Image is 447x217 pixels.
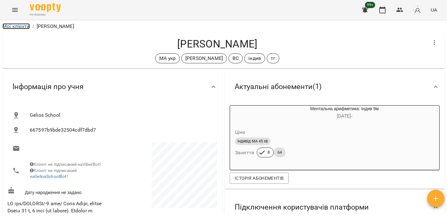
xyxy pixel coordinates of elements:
div: тг [267,53,279,63]
span: Інформація про учня [12,82,84,92]
p: ВС [233,55,239,62]
li: / [32,23,34,30]
p: [PERSON_NAME] [185,55,223,62]
div: Ментальна арифметика: Індив 9м [230,106,260,120]
div: [PERSON_NAME] [181,53,227,63]
p: індив [248,55,261,62]
div: ВС [228,53,243,63]
h6: Заняття [235,148,254,157]
span: 667597b9bde32504cdf7dbd7 [30,126,212,134]
button: Історія абонементів [230,173,289,184]
div: індив [244,53,265,63]
span: [DATE] - [337,113,352,119]
span: Клієнт не підписаний на ! [30,168,77,179]
a: GeliosSchoolBot [34,174,66,179]
h4: [PERSON_NAME] [7,38,427,50]
span: Історія абонементів [235,174,284,182]
img: Voopty Logo [30,3,61,12]
span: індивід МА 45 хв [235,138,270,144]
div: Актуальні абонементи(1) [225,71,445,103]
span: UA [431,7,437,13]
p: [PERSON_NAME] [37,23,74,30]
span: 99+ [365,2,375,8]
span: Gelios School [30,111,212,119]
span: Підключення користувачів платформи [235,202,369,212]
button: UA [428,4,440,16]
div: Ментальна арифметика: Індив 9м [260,106,429,120]
a: Мої клієнти [2,23,30,29]
span: Клієнт не підписаний на ViberBot! [30,162,101,167]
span: Актуальні абонементи ( 1 ) [235,82,322,92]
h6: Ціна [235,128,246,137]
p: тг [271,55,275,62]
span: 64 [274,150,286,155]
span: 8 [264,150,273,155]
div: Дату народження не задано [6,185,112,197]
p: МА укр [159,55,176,62]
button: Ментальна арифметика: Індив 9м[DATE]- Цінаіндивід МА 45 хвЗаняття864 [230,106,429,165]
span: For Business [30,13,61,17]
nav: breadcrumb [2,23,445,30]
img: avatar_s.png [413,6,422,14]
div: МА укр [155,53,180,63]
button: Menu [7,2,22,17]
div: Інформація про учня [2,71,222,103]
